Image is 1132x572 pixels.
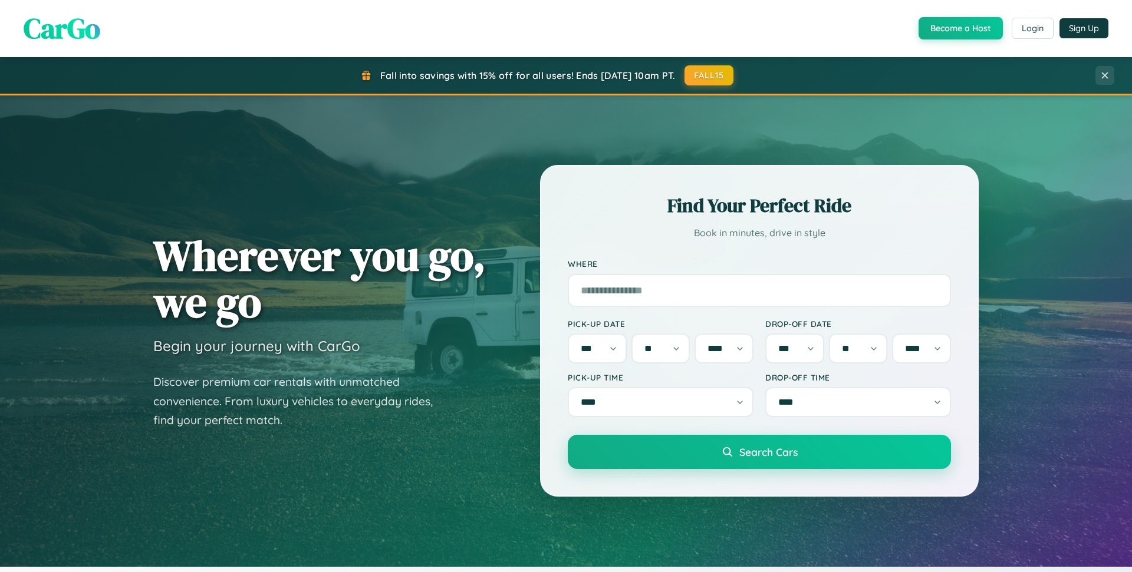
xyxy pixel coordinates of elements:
[765,319,951,329] label: Drop-off Date
[765,372,951,382] label: Drop-off Time
[153,372,448,430] p: Discover premium car rentals with unmatched convenience. From luxury vehicles to everyday rides, ...
[568,435,951,469] button: Search Cars
[568,259,951,269] label: Where
[153,337,360,355] h3: Begin your journey with CarGo
[24,9,100,48] span: CarGo
[568,319,753,329] label: Pick-up Date
[380,70,676,81] span: Fall into savings with 15% off for all users! Ends [DATE] 10am PT.
[685,65,734,85] button: FALL15
[1059,18,1108,38] button: Sign Up
[568,372,753,382] label: Pick-up Time
[568,224,951,242] p: Book in minutes, drive in style
[568,193,951,219] h2: Find Your Perfect Ride
[1012,18,1054,39] button: Login
[739,445,798,458] span: Search Cars
[153,232,486,325] h1: Wherever you go, we go
[919,17,1003,39] button: Become a Host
